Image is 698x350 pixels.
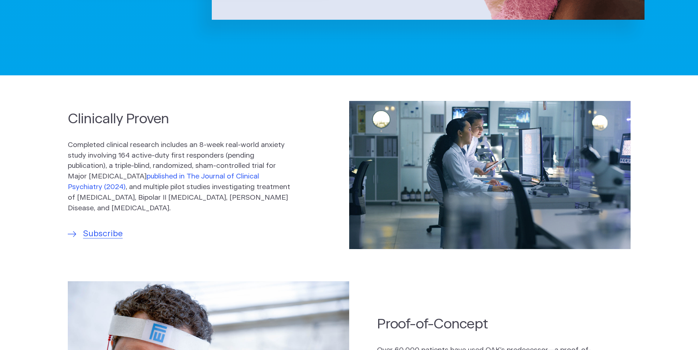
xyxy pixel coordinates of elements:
[377,315,602,334] h2: Proof-of-Concept
[68,110,293,128] h2: Clinically Proven
[68,140,293,214] p: Completed clinical research includes an 8-week real-world anxiety study involving 164 active-duty...
[83,228,123,240] span: Subscribe
[68,173,259,191] a: published in The Journal of Clinical Psychiatry (2024)
[68,228,123,240] a: Subscribe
